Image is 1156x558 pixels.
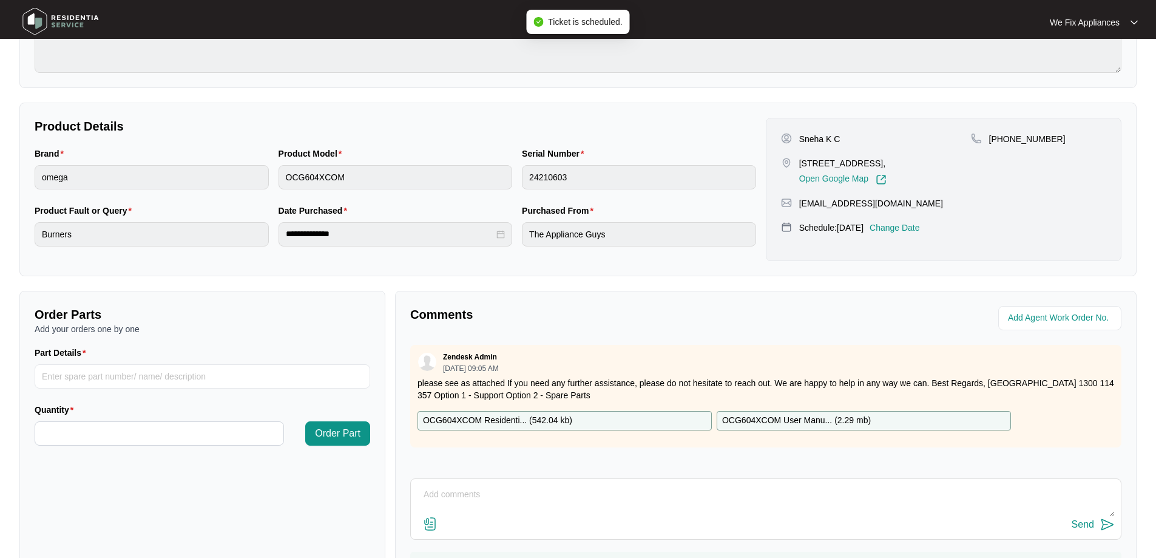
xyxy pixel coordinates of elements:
[522,165,756,189] input: Serial Number
[418,353,436,371] img: user.svg
[799,174,887,185] a: Open Google Map
[781,157,792,168] img: map-pin
[35,118,756,135] p: Product Details
[799,157,887,169] p: [STREET_ADDRESS],
[35,323,370,335] p: Add your orders one by one
[1008,311,1114,325] input: Add Agent Work Order No.
[781,197,792,208] img: map-pin
[279,205,352,217] label: Date Purchased
[971,133,982,144] img: map-pin
[1072,519,1094,530] div: Send
[35,148,69,160] label: Brand
[35,222,269,247] input: Product Fault or Query
[781,133,792,144] img: user-pin
[35,205,137,217] label: Product Fault or Query
[35,306,370,323] p: Order Parts
[522,222,756,247] input: Purchased From
[799,222,864,234] p: Schedule: [DATE]
[279,165,513,189] input: Product Model
[876,174,887,185] img: Link-External
[989,133,1066,145] p: [PHONE_NUMBER]
[35,422,283,445] input: Quantity
[315,426,360,441] span: Order Part
[423,517,438,531] img: file-attachment-doc.svg
[799,133,840,145] p: Sneha K C
[522,148,589,160] label: Serial Number
[870,222,920,234] p: Change Date
[410,306,757,323] p: Comments
[305,421,370,446] button: Order Part
[286,228,495,240] input: Date Purchased
[1050,16,1120,29] p: We Fix Appliances
[279,148,347,160] label: Product Model
[423,414,572,427] p: OCG604XCOM Residenti... ( 542.04 kb )
[548,17,622,27] span: Ticket is scheduled.
[18,3,103,39] img: residentia service logo
[1100,517,1115,532] img: send-icon.svg
[35,364,370,389] input: Part Details
[35,165,269,189] input: Brand
[1131,19,1138,26] img: dropdown arrow
[417,377,1114,401] p: please see as attached If you need any further assistance, please do not hesitate to reach out. W...
[533,17,543,27] span: check-circle
[35,347,91,359] label: Part Details
[35,404,78,416] label: Quantity
[522,205,598,217] label: Purchased From
[443,352,497,362] p: Zendesk Admin
[799,197,943,209] p: [EMAIL_ADDRESS][DOMAIN_NAME]
[781,222,792,233] img: map-pin
[1072,517,1115,533] button: Send
[443,365,499,372] p: [DATE] 09:05 AM
[722,414,871,427] p: OCG604XCOM User Manu... ( 2.29 mb )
